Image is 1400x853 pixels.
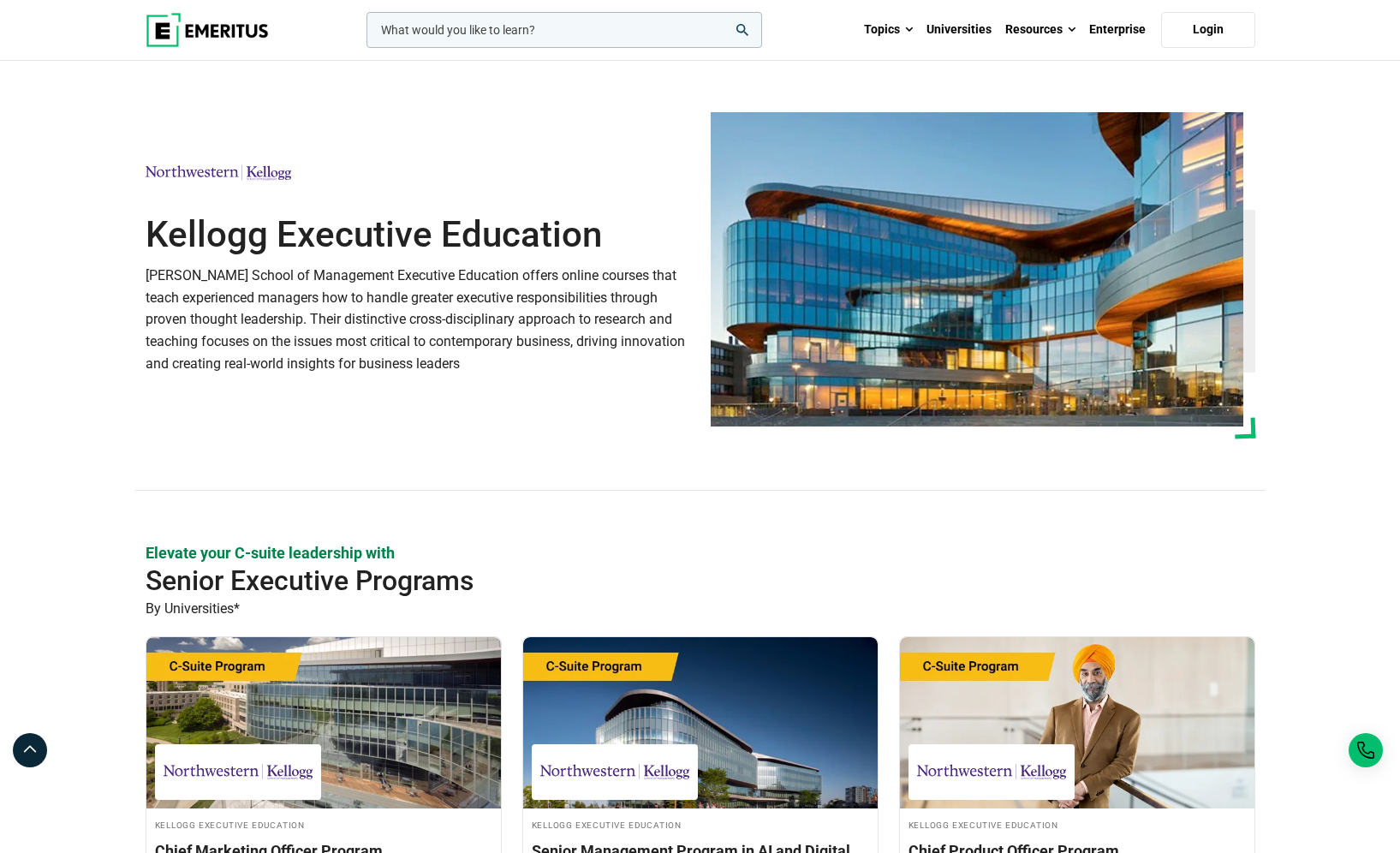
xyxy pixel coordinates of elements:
[146,154,291,192] img: Kellogg Executive Education
[917,753,1066,791] img: Kellogg Executive Education
[146,542,1255,564] p: Elevate your C-suite leadership with
[523,637,878,808] img: Senior Management Program in AI and Digital Transformation | Online Digital Transformation Course
[155,817,492,832] h4: Kellogg Executive Education
[900,637,1254,808] img: Chief Product Officer Program | Online Product Design and Innovation Course
[1161,12,1255,48] a: Login
[146,637,501,808] img: Chief Marketing Officer Program | Online Sales and Marketing Course
[711,112,1243,426] img: Kellogg Executive Education
[164,753,313,791] img: Kellogg Executive Education
[366,12,762,48] input: woocommerce-product-search-field-0
[146,598,1255,620] p: By Universities*
[532,817,869,832] h4: Kellogg Executive Education
[146,564,1144,598] h2: Senior Executive Programs
[540,753,689,791] img: Kellogg Executive Education
[146,213,690,256] h1: Kellogg Executive Education
[146,265,690,374] p: [PERSON_NAME] School of Management Executive Education offers online courses that teach experienc...
[909,817,1246,832] h4: Kellogg Executive Education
